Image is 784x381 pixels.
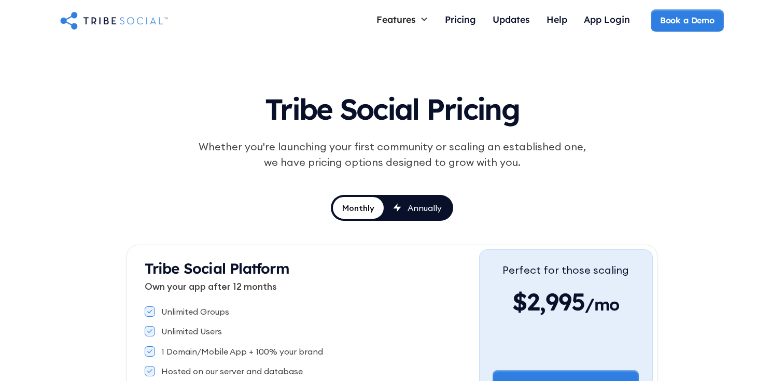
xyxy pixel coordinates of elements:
[161,326,222,337] div: Unlimited Users
[445,13,476,25] div: Pricing
[368,9,437,29] div: Features
[342,202,374,214] div: Monthly
[376,13,416,25] div: Features
[484,9,538,32] a: Updates
[502,262,629,278] div: Perfect for those scaling
[145,259,289,277] strong: Tribe Social Platform
[161,306,229,317] div: Unlimited Groups
[502,286,629,317] div: $2,995
[576,9,638,32] a: App Login
[651,9,724,31] a: Book a Demo
[437,9,484,32] a: Pricing
[193,139,591,170] div: Whether you're launching your first community or scaling an established one, we have pricing opti...
[161,365,303,377] div: Hosted on our server and database
[585,294,620,320] span: /mo
[493,13,530,25] div: Updates
[547,13,567,25] div: Help
[161,346,323,357] div: 1 Domain/Mobile App + 100% your brand
[151,83,633,131] h1: Tribe Social Pricing
[145,279,479,293] p: Own your app after 12 months
[538,9,576,32] a: Help
[408,202,442,214] div: Annually
[60,10,168,31] a: home
[584,13,630,25] div: App Login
